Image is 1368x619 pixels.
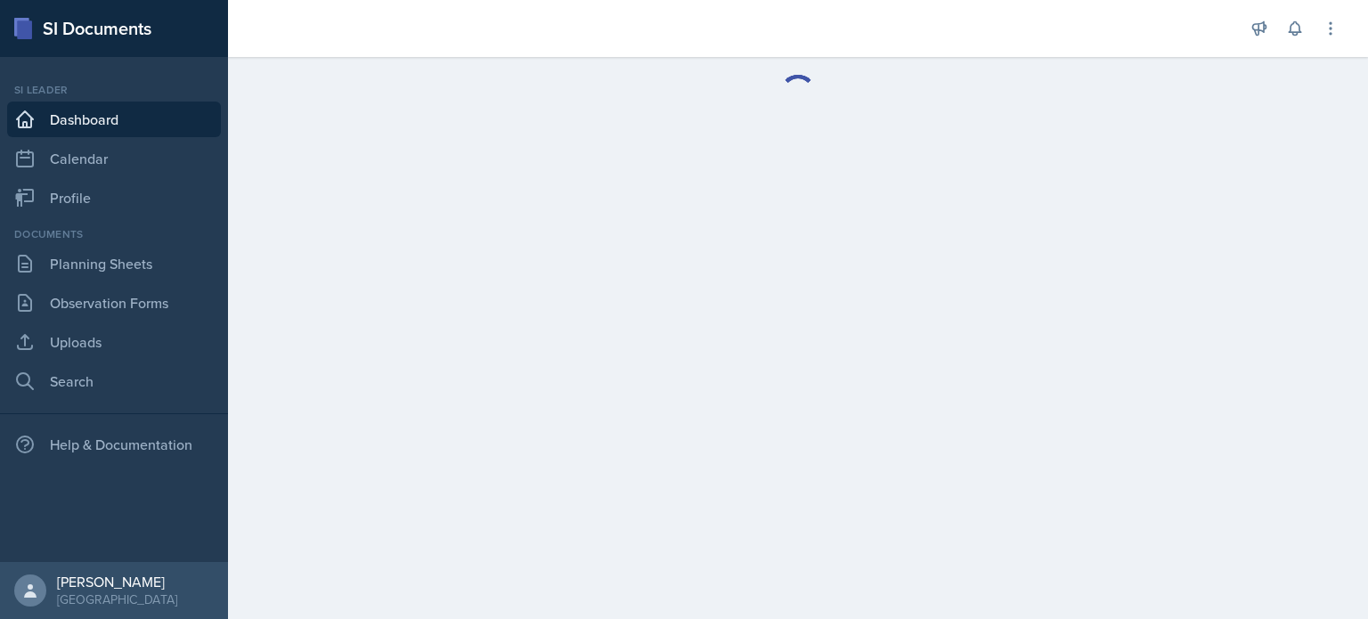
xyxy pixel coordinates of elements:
a: Observation Forms [7,285,221,321]
a: Calendar [7,141,221,176]
a: Search [7,363,221,399]
a: Profile [7,180,221,216]
div: Si leader [7,82,221,98]
a: Dashboard [7,102,221,137]
a: Uploads [7,324,221,360]
div: Documents [7,226,221,242]
div: [GEOGRAPHIC_DATA] [57,590,177,608]
div: Help & Documentation [7,427,221,462]
div: [PERSON_NAME] [57,573,177,590]
a: Planning Sheets [7,246,221,281]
